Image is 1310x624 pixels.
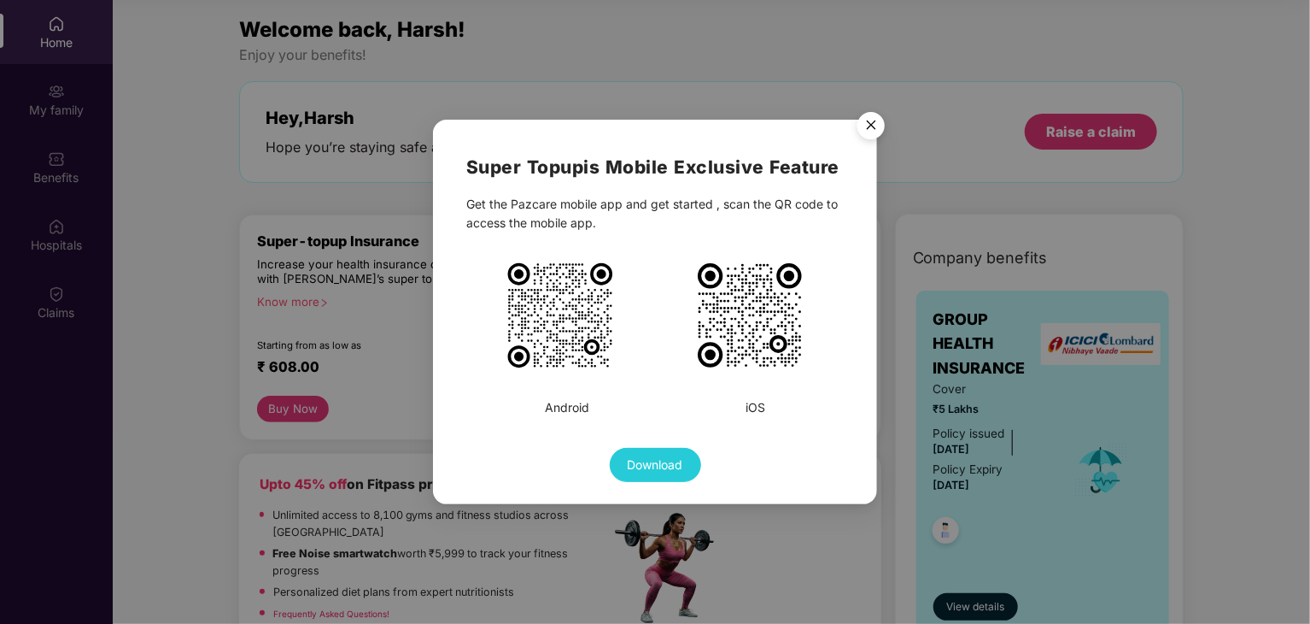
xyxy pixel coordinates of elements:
[466,153,844,181] h2: Super Topup is Mobile Exclusive Feature
[746,398,765,417] div: iOS
[847,104,895,152] img: svg+xml;base64,PHN2ZyB4bWxucz0iaHR0cDovL3d3dy53My5vcmcvMjAwMC9zdmciIHdpZHRoPSI1NiIgaGVpZ2h0PSI1Ni...
[628,456,683,474] span: Download
[694,260,805,371] img: PiA8c3ZnIHdpZHRoPSIxMDIzIiBoZWlnaHQ9IjEwMjMiIHZpZXdCb3g9Ii0xIC0xIDMxIDMxIiB4bWxucz0iaHR0cDovL3d3d...
[466,195,844,233] div: Get the Pazcare mobile app and get started , scan the QR code to access the mobile app.
[545,398,589,417] div: Android
[847,103,893,150] button: Close
[505,260,616,371] img: PiA8c3ZnIHdpZHRoPSIxMDE1IiBoZWlnaHQ9IjEwMTUiIHZpZXdCb3g9Ii0xIC0xIDM1IDM1IiB4bWxucz0iaHR0cDovL3d3d...
[610,448,701,482] button: Download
